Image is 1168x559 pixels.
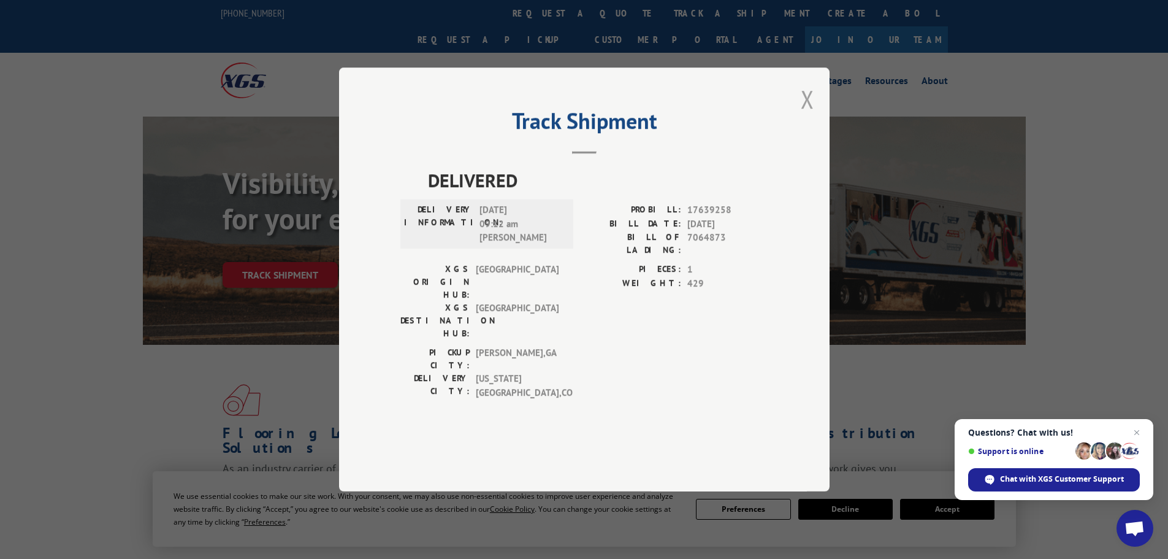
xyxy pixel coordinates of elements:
[584,217,681,231] label: BILL DATE:
[404,203,473,245] label: DELIVERY INFORMATION:
[400,112,768,136] h2: Track Shipment
[801,83,814,115] button: Close modal
[479,203,562,245] span: [DATE] 09:12 am [PERSON_NAME]
[687,231,768,256] span: 7064873
[428,166,768,194] span: DELIVERED
[400,263,470,301] label: XGS ORIGIN HUB:
[687,263,768,277] span: 1
[687,277,768,291] span: 429
[476,346,559,372] span: [PERSON_NAME] , GA
[584,231,681,256] label: BILL OF LADING:
[584,263,681,277] label: PIECES:
[400,301,470,340] label: XGS DESTINATION HUB:
[1116,510,1153,547] div: Open chat
[1129,425,1144,440] span: Close chat
[968,468,1140,492] div: Chat with XGS Customer Support
[476,301,559,340] span: [GEOGRAPHIC_DATA]
[687,203,768,217] span: 17639258
[584,277,681,291] label: WEIGHT:
[400,372,470,399] label: DELIVERY CITY:
[476,263,559,301] span: [GEOGRAPHIC_DATA]
[476,372,559,399] span: [US_STATE][GEOGRAPHIC_DATA] , CO
[400,346,470,372] label: PICKUP CITY:
[968,428,1140,438] span: Questions? Chat with us!
[687,217,768,231] span: [DATE]
[968,447,1071,456] span: Support is online
[584,203,681,217] label: PROBILL:
[1000,474,1124,485] span: Chat with XGS Customer Support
